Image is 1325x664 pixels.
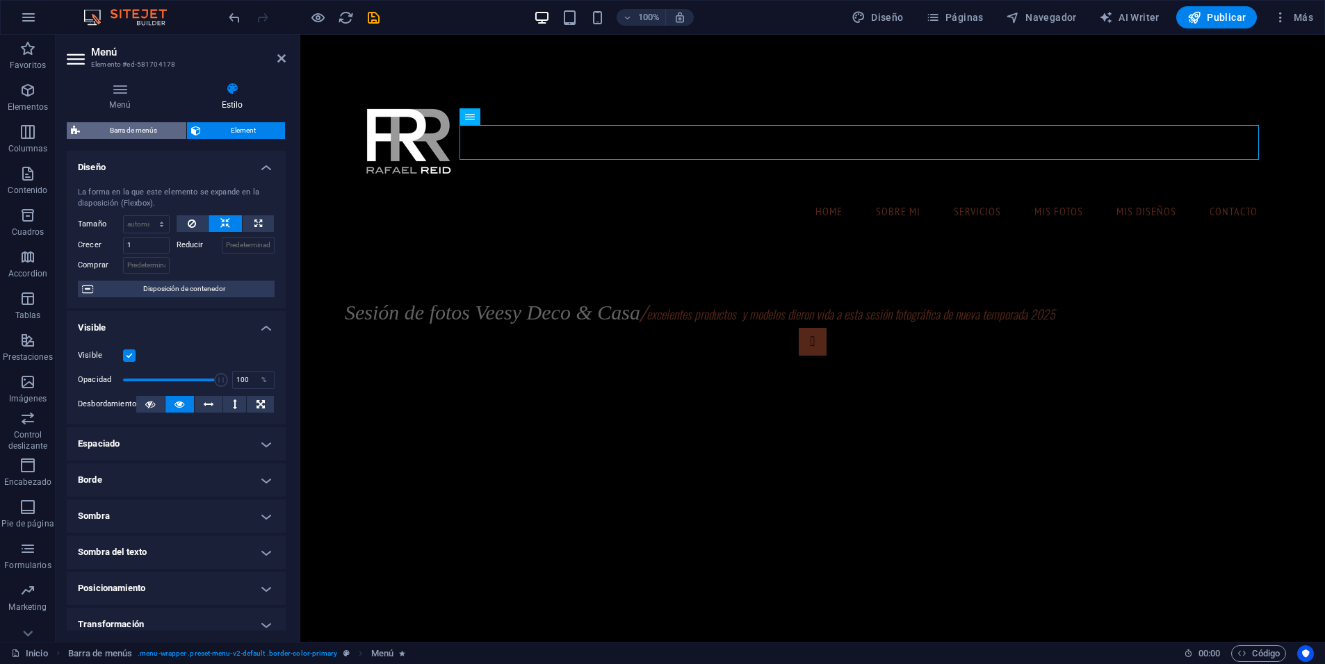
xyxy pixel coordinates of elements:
i: Deshacer: Cambiar texto (Ctrl+Z) [227,10,243,26]
label: Reducir [177,237,222,254]
input: Predeterminado [123,237,170,254]
p: Contenido [8,185,47,196]
span: Element [205,122,281,139]
h4: Estilo [179,82,286,111]
p: Pie de página [1,518,54,529]
i: Al redimensionar, ajustar el nivel de zoom automáticamente para ajustarse al dispositivo elegido. [674,11,686,24]
img: Editor Logo [80,9,184,26]
label: Tamaño [78,220,123,228]
h4: Borde [67,463,286,497]
p: Marketing [8,601,47,613]
i: Guardar (Ctrl+S) [366,10,382,26]
span: Navegador [1006,10,1077,24]
p: Cuadros [12,226,44,238]
div: La forma en la que este elemento se expande en la disposición (Flexbox). [78,187,275,210]
p: Columnas [8,143,48,154]
button: Diseño [846,6,909,28]
h4: Espaciado [67,427,286,460]
div: % [254,372,274,388]
h6: 100% [637,9,660,26]
button: Publicar [1176,6,1258,28]
span: Haz clic para seleccionar y doble clic para editar [68,645,132,662]
h4: Posicionamiento [67,572,286,605]
span: Barra de menús [84,122,182,139]
button: Más [1268,6,1319,28]
button: Páginas [920,6,989,28]
button: Element [187,122,285,139]
h6: Tiempo de la sesión [1184,645,1221,662]
input: Predeterminado [123,257,170,274]
span: Más [1274,10,1313,24]
button: reload [337,9,354,26]
input: Predeterminado [222,237,275,254]
label: Crecer [78,237,123,254]
span: . menu-wrapper .preset-menu-v2-default .border-color-primary [138,645,337,662]
p: Prestaciones [3,351,52,363]
span: 00 00 [1198,645,1220,662]
p: Elementos [8,101,48,113]
p: Formularios [4,560,51,571]
span: : [1208,648,1210,658]
i: El elemento contiene una animación [399,649,405,657]
button: Código [1231,645,1286,662]
a: Haz clic para cancelar la selección y doble clic para abrir páginas [11,645,48,662]
h4: Menú [67,82,179,111]
span: Disposición de contenedor [97,281,270,297]
button: Navegador [1000,6,1082,28]
button: Haz clic para salir del modo de previsualización y seguir editando [309,9,326,26]
button: Disposición de contenedor [78,281,275,297]
i: Este elemento es un preajuste personalizable [343,649,350,657]
h4: Visible [67,311,286,336]
button: save [365,9,382,26]
label: Comprar [78,257,123,274]
button: undo [226,9,243,26]
label: Visible [78,347,123,364]
span: Páginas [926,10,984,24]
h4: Transformación [67,608,286,641]
button: Barra de menús [67,122,186,139]
h2: Menú [91,46,286,58]
p: Favoritos [10,60,46,71]
p: Encabezado [4,476,51,488]
span: Publicar [1187,10,1246,24]
button: 100% [617,9,666,26]
span: Diseño [852,10,904,24]
label: Desbordamiento [78,396,136,413]
span: Haz clic para seleccionar y doble clic para editar [371,645,393,662]
p: Tablas [15,310,41,321]
h4: Diseño [67,151,286,176]
p: Accordion [8,268,47,279]
button: Usercentrics [1297,645,1314,662]
span: Código [1237,645,1280,662]
p: Imágenes [9,393,47,404]
span: AI Writer [1099,10,1160,24]
h4: Sombra del texto [67,536,286,569]
nav: breadcrumb [68,645,406,662]
h4: Sombra [67,499,286,533]
button: AI Writer [1094,6,1165,28]
label: Opacidad [78,376,123,383]
h3: Elemento #ed-581704178 [91,58,258,71]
